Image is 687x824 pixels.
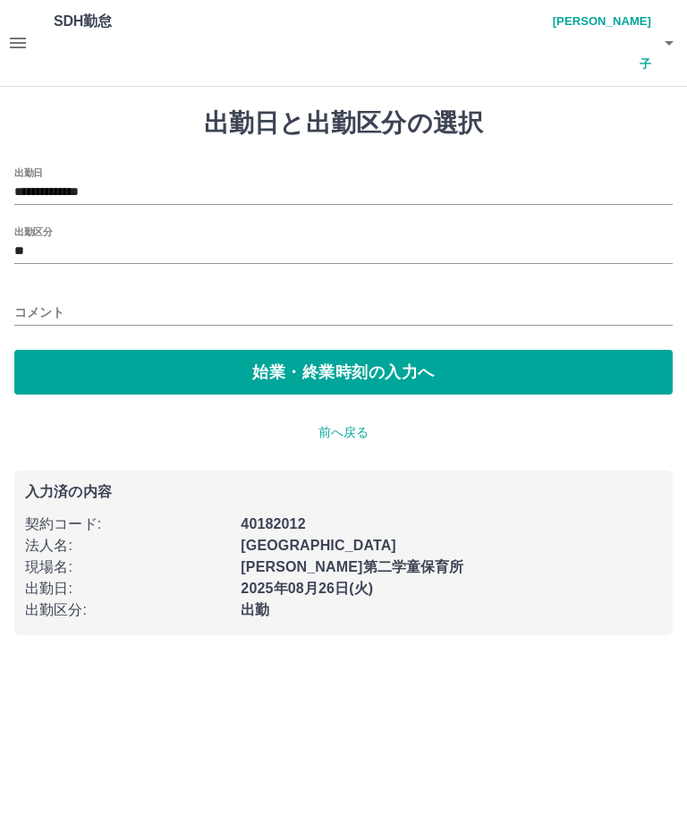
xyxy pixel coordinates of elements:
[14,225,52,238] label: 出勤区分
[241,538,396,553] b: [GEOGRAPHIC_DATA]
[25,556,230,578] p: 現場名 :
[25,535,230,556] p: 法人名 :
[14,423,673,442] p: 前へ戻る
[25,485,662,499] p: 入力済の内容
[14,166,43,179] label: 出勤日
[241,559,463,574] b: [PERSON_NAME]第二学童保育所
[14,108,673,139] h1: 出勤日と出勤区分の選択
[241,516,305,531] b: 40182012
[241,581,373,596] b: 2025年08月26日(火)
[241,602,269,617] b: 出勤
[25,578,230,599] p: 出勤日 :
[14,350,673,395] button: 始業・終業時刻の入力へ
[25,599,230,621] p: 出勤区分 :
[25,514,230,535] p: 契約コード :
